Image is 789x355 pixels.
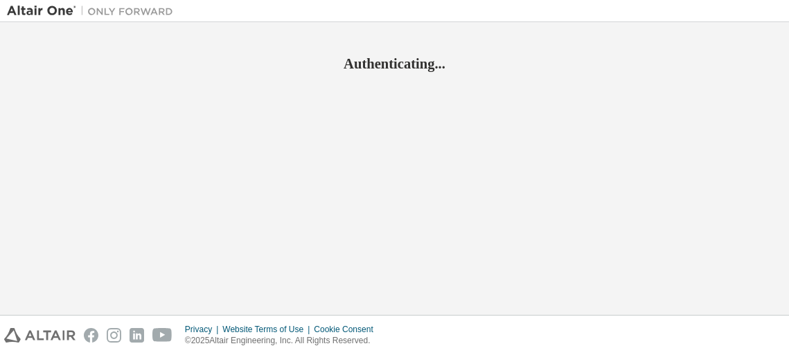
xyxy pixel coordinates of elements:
[152,328,172,343] img: youtube.svg
[7,55,782,73] h2: Authenticating...
[4,328,76,343] img: altair_logo.svg
[7,4,180,18] img: Altair One
[107,328,121,343] img: instagram.svg
[185,324,222,335] div: Privacy
[222,324,314,335] div: Website Terms of Use
[130,328,144,343] img: linkedin.svg
[314,324,381,335] div: Cookie Consent
[84,328,98,343] img: facebook.svg
[185,335,382,347] p: © 2025 Altair Engineering, Inc. All Rights Reserved.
